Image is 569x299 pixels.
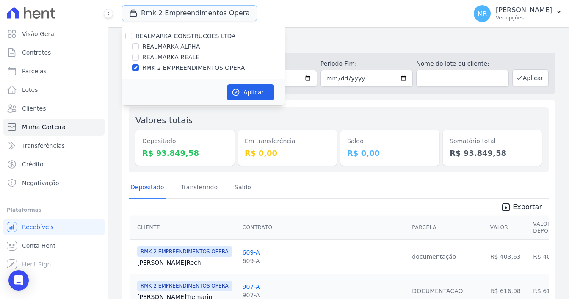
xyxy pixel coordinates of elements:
[137,258,236,267] a: [PERSON_NAME]Rech
[22,179,59,187] span: Negativação
[142,42,200,51] label: REALMARKA ALPHA
[243,257,260,265] div: 609-A
[137,281,232,291] span: RMK 2 EMPREENDIMENTOS OPERA
[3,174,105,191] a: Negativação
[142,137,228,146] dt: Depositado
[450,137,535,146] dt: Somatório total
[3,25,105,42] a: Visão Geral
[22,141,65,150] span: Transferências
[320,59,413,68] label: Período Fim:
[180,177,220,199] a: Transferindo
[233,177,253,199] a: Saldo
[3,119,105,136] a: Minha Carteira
[347,147,433,159] dd: R$ 0,00
[3,44,105,61] a: Contratos
[22,48,51,57] span: Contratos
[3,63,105,80] a: Parcelas
[347,137,433,146] dt: Saldo
[227,84,274,100] button: Aplicar
[243,283,260,290] a: 907-A
[22,160,44,169] span: Crédito
[487,216,530,240] th: Valor
[409,216,486,240] th: Parcela
[8,270,29,291] div: Open Intercom Messenger
[22,86,38,94] span: Lotes
[122,5,257,21] button: Rmk 2 Empreendimentos Opera
[22,123,66,131] span: Minha Carteira
[137,246,232,257] span: RMK 2 EMPREENDIMENTOS OPERA
[467,2,569,25] button: MR [PERSON_NAME] Ver opções
[129,177,166,199] a: Depositado
[239,216,409,240] th: Contrato
[3,100,105,117] a: Clientes
[22,67,47,75] span: Parcelas
[3,219,105,235] a: Recebíveis
[245,137,330,146] dt: Em transferência
[243,249,260,256] a: 609-A
[3,156,105,173] a: Crédito
[494,202,549,214] a: unarchive Exportar
[512,69,549,86] button: Aplicar
[22,30,56,38] span: Visão Geral
[122,34,555,49] h2: Minha Carteira
[496,14,552,21] p: Ver opções
[412,288,463,294] a: DOCUMENTAÇÃO
[22,241,55,250] span: Conta Hent
[142,64,245,72] label: RMK 2 EMPREENDIMENTOS OPERA
[7,205,101,215] div: Plataformas
[142,53,199,62] label: REALMARKA REALE
[487,239,530,274] td: R$ 403,63
[142,147,228,159] dd: R$ 93.849,58
[135,115,193,125] label: Valores totais
[412,253,456,260] a: documentação
[513,202,542,212] span: Exportar
[22,223,54,231] span: Recebíveis
[245,147,330,159] dd: R$ 0,00
[135,33,236,39] label: REALMARKA CONSTRUCOES LTDA
[3,237,105,254] a: Conta Hent
[478,11,487,17] span: MR
[501,202,511,212] i: unarchive
[22,104,46,113] span: Clientes
[496,6,552,14] p: [PERSON_NAME]
[416,59,508,68] label: Nome do lote ou cliente:
[3,137,105,154] a: Transferências
[130,216,239,240] th: Cliente
[450,147,535,159] dd: R$ 93.849,58
[3,81,105,98] a: Lotes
